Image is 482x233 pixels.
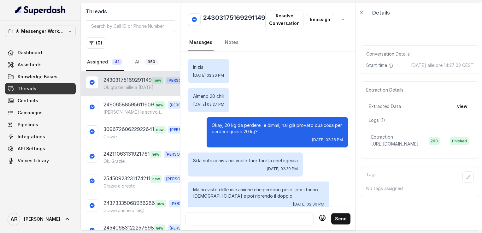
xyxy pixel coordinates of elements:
span: [DATE] 02:28 PM [312,137,343,142]
span: 950 [144,59,158,65]
p: 25450923231174211 [103,175,150,183]
a: Assigned41 [86,54,124,71]
button: Reassign [306,14,334,25]
p: Grazie anche a lei😊 [103,207,145,214]
p: 24211063131921761 [103,150,150,158]
span: Extracted Data [369,103,401,110]
p: [PERSON_NAME] le scrivo io appena so di avere un momento per la consulenza grazie [103,109,164,115]
span: new [154,224,165,232]
span: new [154,126,166,134]
a: API Settings [5,143,76,154]
p: 24540683122257698 [103,224,154,232]
p: ★ Messenger Workspace [15,27,66,35]
span: finished [450,137,469,145]
a: Voices Library [5,155,76,166]
p: No tags assigned [366,185,474,192]
p: Ma ho visto delle mie amiche che perdono peso ..poi stanno [DEMOGRAPHIC_DATA] e poi riprendo il d... [193,187,324,199]
span: [DATE] 02:26 PM [193,73,224,78]
span: [DATE] alle ore 14:27:03 CEST [411,62,474,69]
span: Voices Library [18,158,49,164]
p: 24906588595611609 [103,101,154,109]
a: Notes [224,34,240,51]
span: 41 [112,59,122,65]
button: (0) [86,37,106,49]
a: Contacts [5,95,76,106]
span: 200 [429,137,440,145]
span: [PERSON_NAME] [166,77,201,84]
a: [PERSON_NAME] [5,210,76,228]
nav: Tabs [188,34,348,51]
span: API Settings [18,146,45,152]
span: Threads [18,86,36,92]
span: new [154,101,165,109]
button: Resolve Conversation [265,10,303,29]
p: 24373335068986286 [103,199,155,207]
a: Assistants [5,59,76,70]
span: Extraction Details [366,87,406,93]
span: [URL][DOMAIN_NAME] [371,141,419,146]
p: Grazie a presto [103,183,136,189]
a: Threads [5,83,76,94]
span: [PERSON_NAME] [24,216,60,222]
p: Ok. Grazie [103,158,125,164]
span: new [152,77,163,84]
p: 24303175169291149 [103,76,152,84]
p: Grazie [103,134,117,140]
span: Start time [366,62,395,69]
span: [PERSON_NAME] [168,224,203,232]
p: Logs ( 1 ) [369,117,471,123]
nav: Tabs [86,54,175,71]
span: new [150,151,161,158]
span: Integrations [18,134,45,140]
span: [DATE] 02:27 PM [193,102,224,107]
a: Pipelines [5,119,76,130]
span: Conversation Details [366,51,412,57]
a: All950 [134,54,160,71]
span: Campaigns [18,110,43,116]
button: Send [331,213,350,224]
span: [PERSON_NAME] [168,101,203,109]
span: new [155,200,166,207]
p: Inizia [193,64,224,70]
span: Dashboard [18,50,42,56]
span: [DATE] 02:30 PM [293,202,324,207]
a: Knowledge Bases [5,71,76,82]
p: 30967260622922641 [103,125,154,134]
p: Extraction [371,134,393,140]
span: new [150,175,162,183]
span: Assistants [18,62,42,68]
p: Ok grazie mille a [DATE]... [103,84,156,91]
h2: 24303175169291149 [203,13,265,26]
span: [PERSON_NAME] [164,175,200,183]
p: Details [372,9,390,16]
span: [DATE] 02:29 PM [267,166,298,171]
input: Search by Call ID or Phone Number [86,20,175,32]
span: Pipelines [18,122,38,128]
p: Si la nutrizionista mi vuole fare fare la chetogeiica [193,158,298,164]
span: [PERSON_NAME] [169,200,204,207]
button: view [453,101,471,112]
p: Tags [366,171,377,183]
a: Messages [188,34,214,51]
a: Dashboard [5,47,76,58]
a: Campaigns [5,107,76,118]
span: Contacts [18,98,38,104]
button: ★ Messenger Workspace [5,26,76,37]
h2: Threads [86,8,175,15]
span: [PERSON_NAME] [164,151,199,158]
p: Okay, 20 kg da perdere.. e dimmi, hai già provato qualcosa per perdere questi 20 kg? [212,122,343,135]
img: light.svg [15,5,66,15]
span: Knowledge Bases [18,74,57,80]
text: AB [10,216,18,223]
p: Almeno 20 chili [193,93,224,99]
a: Integrations [5,131,76,142]
span: [PERSON_NAME] [168,126,203,134]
